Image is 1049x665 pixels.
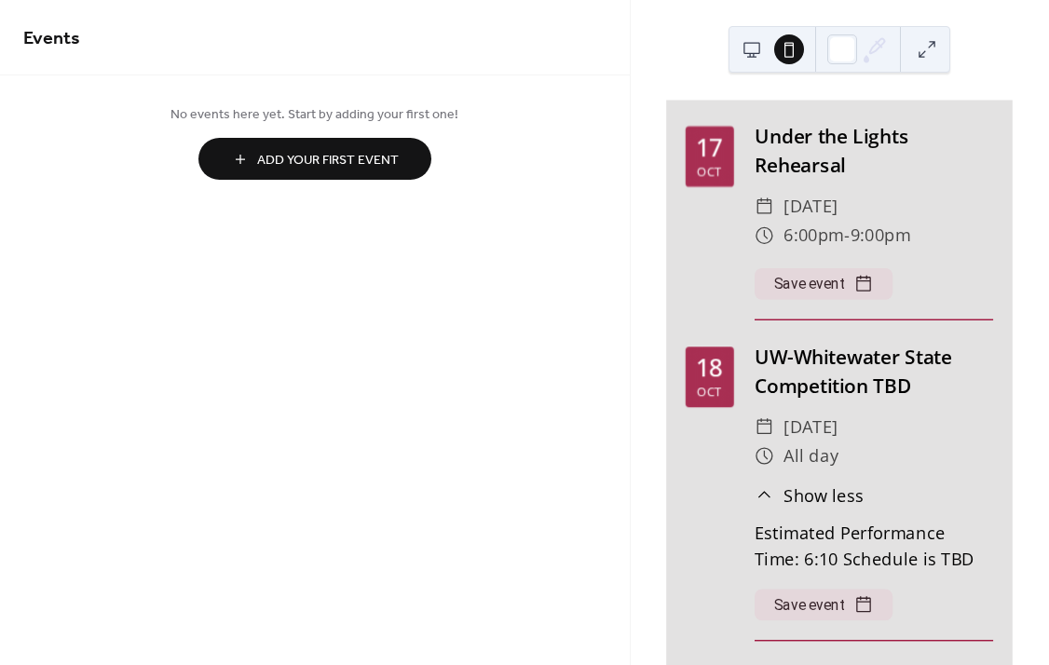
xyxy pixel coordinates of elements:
span: [DATE] [783,413,838,441]
button: ​Show less [755,482,864,508]
button: Save event [755,589,892,620]
span: [DATE] [783,193,838,222]
span: 6:00pm [783,222,844,251]
div: UW-Whitewater State Competition TBD [755,342,993,400]
div: ​ [755,193,774,222]
div: ​ [755,222,774,251]
span: Show less [783,482,864,508]
button: Add Your First Event [198,138,431,180]
button: Save event [755,268,892,300]
div: Estimated Performance Time: 6:10 Schedule is TBD [755,520,993,571]
div: 18 [697,357,724,381]
div: 17 [697,137,724,161]
a: Add Your First Event [23,138,606,180]
span: Add Your First Event [257,151,399,170]
span: No events here yet. Start by adding your first one! [23,105,606,125]
span: 9:00pm [851,222,911,251]
span: All day [783,441,838,470]
div: Under the Lights Rehearsal [755,122,993,180]
div: Oct [698,386,722,398]
div: ​ [755,482,774,508]
span: Events [23,20,80,57]
span: - [844,222,851,251]
div: ​ [755,441,774,470]
div: ​ [755,413,774,441]
div: Oct [698,166,722,178]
